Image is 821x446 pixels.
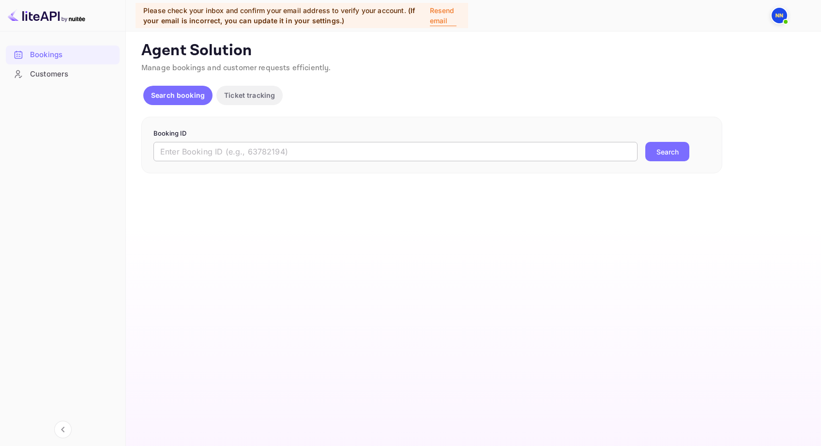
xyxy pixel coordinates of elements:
[6,65,120,84] div: Customers
[153,129,710,138] p: Booking ID
[772,8,787,23] img: N/A N/A
[30,49,115,61] div: Bookings
[6,65,120,83] a: Customers
[6,46,120,64] div: Bookings
[645,142,689,161] button: Search
[141,63,331,73] span: Manage bookings and customer requests efficiently.
[430,5,456,26] p: Resend email
[8,8,85,23] img: LiteAPI logo
[54,421,72,438] button: Collapse navigation
[151,90,205,100] p: Search booking
[6,46,120,63] a: Bookings
[143,6,406,15] span: Please check your inbox and confirm your email address to verify your account.
[224,90,275,100] p: Ticket tracking
[30,69,115,80] div: Customers
[153,142,638,161] input: Enter Booking ID (e.g., 63782194)
[141,41,804,61] p: Agent Solution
